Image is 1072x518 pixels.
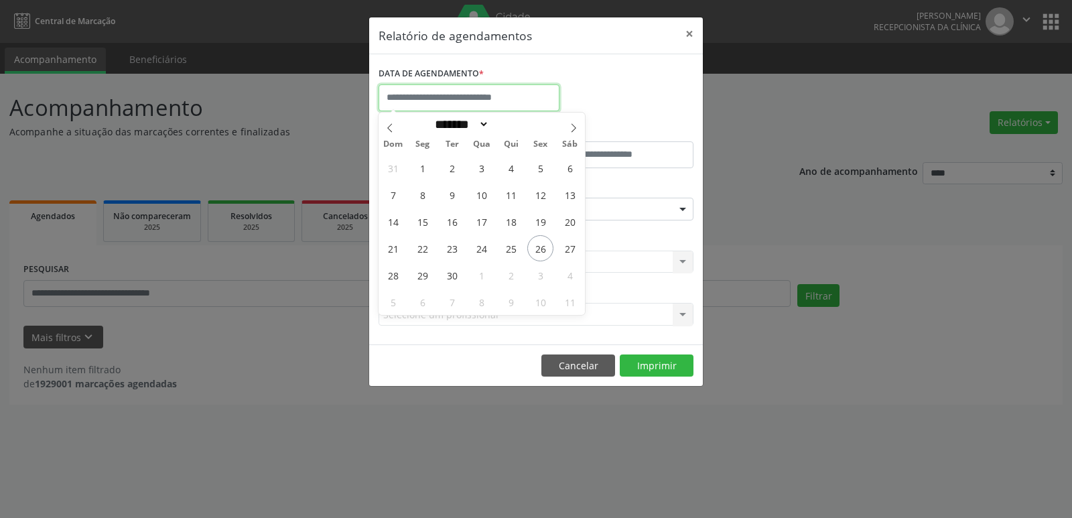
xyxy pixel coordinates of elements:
[379,27,532,44] h5: Relatório de agendamentos
[498,289,524,315] span: Outubro 9, 2025
[555,140,585,149] span: Sáb
[557,208,583,235] span: Setembro 20, 2025
[539,121,693,141] label: ATÉ
[498,182,524,208] span: Setembro 11, 2025
[496,140,526,149] span: Qui
[409,208,435,235] span: Setembro 15, 2025
[439,208,465,235] span: Setembro 16, 2025
[380,208,406,235] span: Setembro 14, 2025
[379,140,408,149] span: Dom
[379,64,484,84] label: DATA DE AGENDAMENTO
[527,235,553,261] span: Setembro 26, 2025
[489,117,533,131] input: Year
[380,235,406,261] span: Setembro 21, 2025
[468,235,494,261] span: Setembro 24, 2025
[527,262,553,288] span: Outubro 3, 2025
[527,182,553,208] span: Setembro 12, 2025
[468,289,494,315] span: Outubro 8, 2025
[438,140,467,149] span: Ter
[430,117,489,131] select: Month
[620,354,693,377] button: Imprimir
[527,208,553,235] span: Setembro 19, 2025
[557,155,583,181] span: Setembro 6, 2025
[468,262,494,288] span: Outubro 1, 2025
[557,235,583,261] span: Setembro 27, 2025
[439,289,465,315] span: Outubro 7, 2025
[380,289,406,315] span: Outubro 5, 2025
[527,289,553,315] span: Outubro 10, 2025
[527,155,553,181] span: Setembro 5, 2025
[439,155,465,181] span: Setembro 2, 2025
[380,182,406,208] span: Setembro 7, 2025
[557,289,583,315] span: Outubro 11, 2025
[439,262,465,288] span: Setembro 30, 2025
[467,140,496,149] span: Qua
[468,208,494,235] span: Setembro 17, 2025
[409,155,435,181] span: Setembro 1, 2025
[380,262,406,288] span: Setembro 28, 2025
[557,262,583,288] span: Outubro 4, 2025
[439,235,465,261] span: Setembro 23, 2025
[498,155,524,181] span: Setembro 4, 2025
[541,354,615,377] button: Cancelar
[409,262,435,288] span: Setembro 29, 2025
[408,140,438,149] span: Seg
[526,140,555,149] span: Sex
[498,262,524,288] span: Outubro 2, 2025
[380,155,406,181] span: Agosto 31, 2025
[498,235,524,261] span: Setembro 25, 2025
[439,182,465,208] span: Setembro 9, 2025
[676,17,703,50] button: Close
[409,289,435,315] span: Outubro 6, 2025
[409,235,435,261] span: Setembro 22, 2025
[557,182,583,208] span: Setembro 13, 2025
[498,208,524,235] span: Setembro 18, 2025
[409,182,435,208] span: Setembro 8, 2025
[468,155,494,181] span: Setembro 3, 2025
[468,182,494,208] span: Setembro 10, 2025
